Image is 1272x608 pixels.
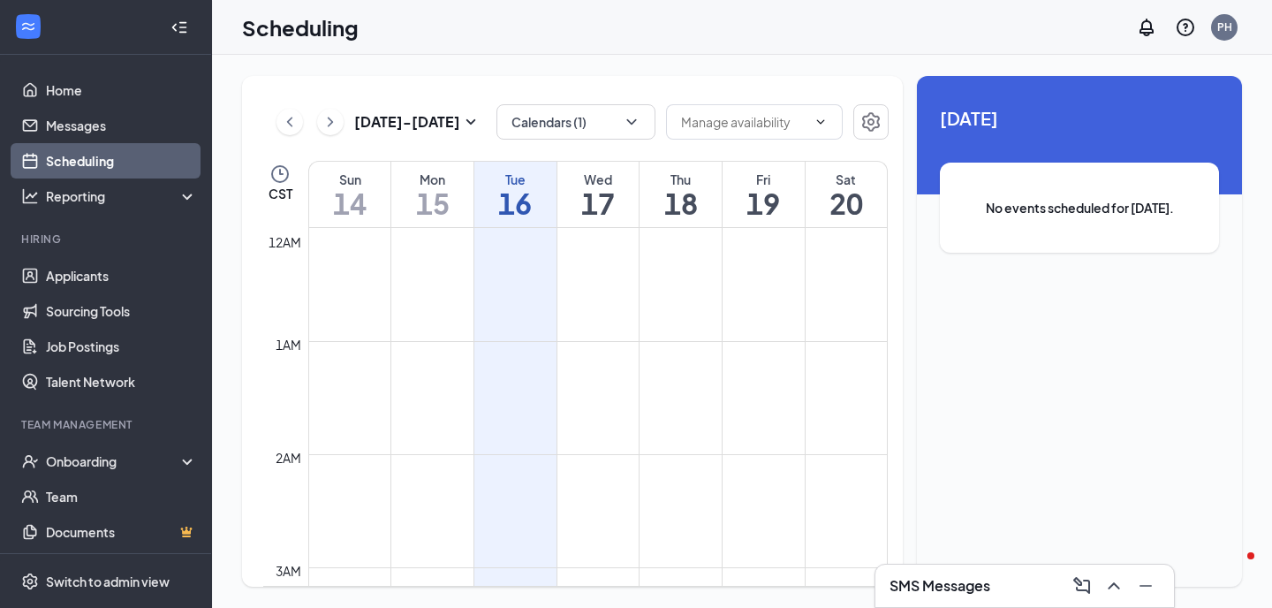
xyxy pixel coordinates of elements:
[557,162,640,227] a: September 17, 2025
[242,12,359,42] h1: Scheduling
[814,115,828,129] svg: ChevronDown
[860,111,882,133] svg: Settings
[1135,575,1156,597] svg: Minimize
[640,171,722,188] div: Thu
[21,187,39,205] svg: Analysis
[322,111,339,133] svg: ChevronRight
[19,18,37,35] svg: WorkstreamLogo
[557,171,640,188] div: Wed
[391,188,473,218] h1: 15
[640,162,722,227] a: September 18, 2025
[309,188,390,218] h1: 14
[265,232,305,252] div: 12am
[806,171,887,188] div: Sat
[21,573,39,590] svg: Settings
[21,417,193,432] div: Team Management
[1217,19,1232,34] div: PH
[317,109,344,135] button: ChevronRight
[46,143,197,179] a: Scheduling
[46,108,197,143] a: Messages
[623,113,640,131] svg: ChevronDown
[975,198,1184,217] span: No events scheduled for [DATE].
[1068,572,1096,600] button: ComposeMessage
[272,561,305,581] div: 3am
[723,188,805,218] h1: 19
[272,448,305,467] div: 2am
[890,576,990,596] h3: SMS Messages
[21,452,39,470] svg: UserCheck
[1175,17,1196,38] svg: QuestionInfo
[391,162,473,227] a: September 15, 2025
[1136,17,1157,38] svg: Notifications
[46,573,170,590] div: Switch to admin view
[640,188,722,218] h1: 18
[46,364,197,399] a: Talent Network
[269,163,291,185] svg: Clock
[723,171,805,188] div: Fri
[21,232,193,247] div: Hiring
[46,329,197,364] a: Job Postings
[496,104,655,140] button: Calendars (1)ChevronDown
[1103,575,1124,597] svg: ChevronUp
[474,188,556,218] h1: 16
[276,109,303,135] button: ChevronLeft
[281,111,299,133] svg: ChevronLeft
[46,293,197,329] a: Sourcing Tools
[46,72,197,108] a: Home
[269,185,292,202] span: CST
[853,104,889,140] button: Settings
[46,187,198,205] div: Reporting
[681,112,806,132] input: Manage availability
[309,171,390,188] div: Sun
[272,335,305,354] div: 1am
[940,104,1219,132] span: [DATE]
[1100,572,1128,600] button: ChevronUp
[1132,572,1160,600] button: Minimize
[460,111,481,133] svg: SmallChevronDown
[1071,575,1093,597] svg: ComposeMessage
[474,162,556,227] a: September 16, 2025
[46,452,182,470] div: Onboarding
[391,171,473,188] div: Mon
[46,514,197,550] a: DocumentsCrown
[46,258,197,293] a: Applicants
[557,188,640,218] h1: 17
[354,112,460,132] h3: [DATE] - [DATE]
[309,162,390,227] a: September 14, 2025
[723,162,805,227] a: September 19, 2025
[806,188,887,218] h1: 20
[1212,548,1254,590] iframe: Intercom live chat
[170,19,188,36] svg: Collapse
[474,171,556,188] div: Tue
[806,162,887,227] a: September 20, 2025
[46,479,197,514] a: Team
[46,550,197,585] a: SurveysCrown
